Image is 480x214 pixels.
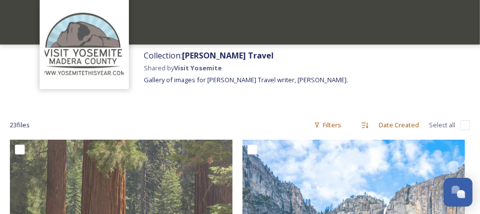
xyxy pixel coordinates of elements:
span: Gallery of images for [PERSON_NAME] Travel writer, [PERSON_NAME]. [144,75,348,84]
div: Filters [309,115,346,135]
span: Select all [429,120,455,130]
img: images.png [45,5,124,84]
button: Open Chat [444,178,473,207]
strong: Visit Yosemite [174,63,222,72]
span: Collection: [144,50,274,61]
span: 23 file s [10,120,30,130]
strong: [PERSON_NAME] Travel [182,50,274,61]
div: Date Created [374,115,424,135]
span: Shared by [144,63,222,72]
